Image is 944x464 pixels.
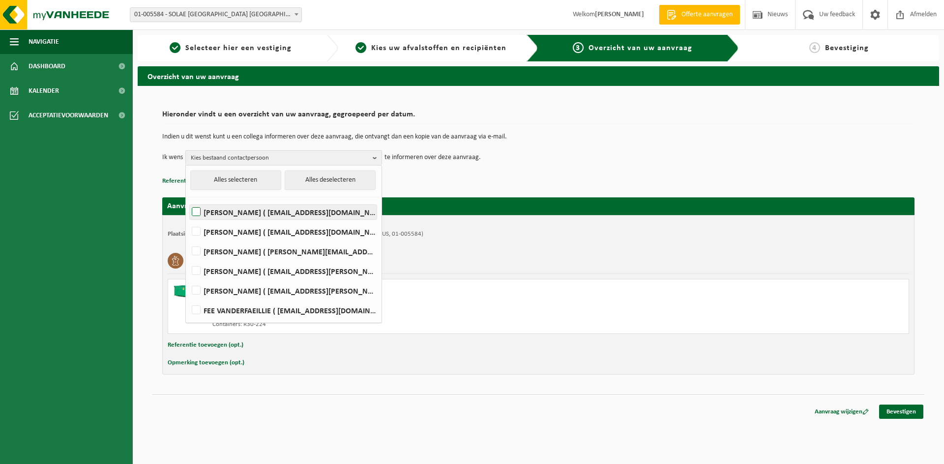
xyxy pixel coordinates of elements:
span: Kies uw afvalstoffen en recipiënten [371,44,506,52]
button: Alles deselecteren [285,170,376,190]
span: Kies bestaand contactpersoon [191,151,369,165]
strong: [PERSON_NAME] [595,11,644,18]
span: Navigatie [29,29,59,54]
p: Indien u dit wenst kunt u een collega informeren over deze aanvraag, die ontvangt dan een kopie v... [162,134,914,140]
span: 01-005584 - SOLAE BELGIUM NV - IEPER [130,7,302,22]
h2: Overzicht van uw aanvraag [138,66,939,85]
span: Overzicht van uw aanvraag [589,44,692,52]
h2: Hieronder vindt u een overzicht van uw aanvraag, gegroepeerd per datum. [162,110,914,124]
div: Containers: R30-224 [212,321,578,328]
label: [PERSON_NAME] ( [EMAIL_ADDRESS][PERSON_NAME][DOMAIN_NAME] ) [190,283,377,298]
strong: Aanvraag voor [DATE] [167,202,241,210]
p: te informeren over deze aanvraag. [384,150,481,165]
div: Aantal: 1 [212,313,578,321]
label: FEE VANDERFAEILLIE ( [EMAIL_ADDRESS][DOMAIN_NAME] ) [190,303,377,318]
button: Referentie toevoegen (opt.) [162,175,238,188]
span: Acceptatievoorwaarden [29,103,108,128]
span: Dashboard [29,54,65,79]
a: Offerte aanvragen [659,5,740,25]
a: Bevestigen [879,405,923,419]
label: [PERSON_NAME] ( [EMAIL_ADDRESS][DOMAIN_NAME] ) [190,205,377,219]
strong: Plaatsingsadres: [168,231,210,237]
span: Selecteer hier een vestiging [185,44,292,52]
span: 01-005584 - SOLAE BELGIUM NV - IEPER [130,8,301,22]
a: 1Selecteer hier een vestiging [143,42,319,54]
span: Kalender [29,79,59,103]
label: [PERSON_NAME] ( [EMAIL_ADDRESS][PERSON_NAME][DOMAIN_NAME] ) [190,264,377,278]
span: Bevestiging [825,44,869,52]
a: Aanvraag wijzigen [807,405,876,419]
a: 2Kies uw afvalstoffen en recipiënten [343,42,519,54]
img: HK-XR-30-GN-00.png [173,284,203,299]
button: Opmerking toevoegen (opt.) [168,356,244,369]
button: Referentie toevoegen (opt.) [168,339,243,352]
label: [PERSON_NAME] ( [PERSON_NAME][EMAIL_ADDRESS][DOMAIN_NAME] ) [190,244,377,259]
button: Alles selecteren [190,170,281,190]
button: Kies bestaand contactpersoon [185,150,382,165]
span: 2 [355,42,366,53]
label: [PERSON_NAME] ( [EMAIL_ADDRESS][DOMAIN_NAME] ) [190,224,377,239]
span: 4 [809,42,820,53]
span: 3 [573,42,584,53]
p: Ik wens [162,150,183,165]
span: 1 [170,42,180,53]
div: Ophalen en plaatsen lege container [212,300,578,308]
span: Offerte aanvragen [679,10,735,20]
